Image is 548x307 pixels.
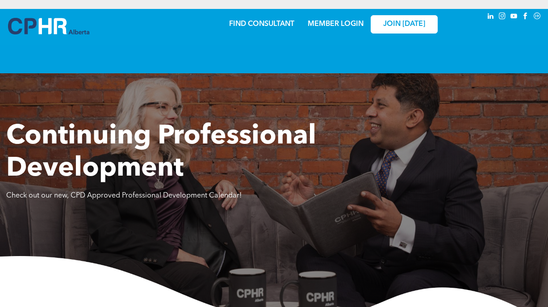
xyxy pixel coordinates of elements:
[371,15,438,34] a: JOIN [DATE]
[498,11,507,23] a: instagram
[383,20,425,29] span: JOIN [DATE]
[6,123,316,182] span: Continuing Professional Development
[532,11,542,23] a: Social network
[6,192,242,199] span: Check out our new, CPD Approved Professional Development Calendar!
[8,18,89,34] img: A blue and white logo for cp alberta
[486,11,496,23] a: linkedin
[229,21,294,28] a: FIND CONSULTANT
[509,11,519,23] a: youtube
[308,21,364,28] a: MEMBER LOGIN
[521,11,531,23] a: facebook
